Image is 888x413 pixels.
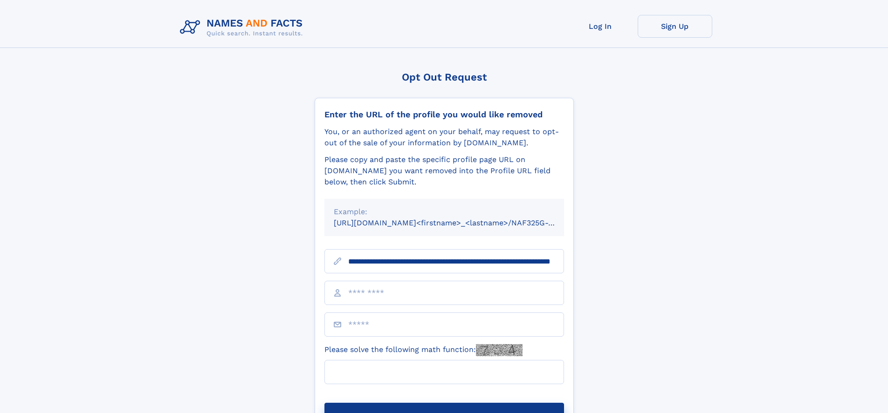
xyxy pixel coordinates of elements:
div: Example: [334,206,555,217]
img: Logo Names and Facts [176,15,310,40]
div: Opt Out Request [315,71,574,83]
a: Sign Up [638,15,712,38]
div: Enter the URL of the profile you would like removed [324,109,564,120]
small: [URL][DOMAIN_NAME]<firstname>_<lastname>/NAF325G-xxxxxxxx [334,218,582,227]
label: Please solve the following math function: [324,344,523,356]
div: You, or an authorized agent on your behalf, may request to opt-out of the sale of your informatio... [324,126,564,149]
div: Please copy and paste the specific profile page URL on [DOMAIN_NAME] you want removed into the Pr... [324,154,564,188]
a: Log In [563,15,638,38]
